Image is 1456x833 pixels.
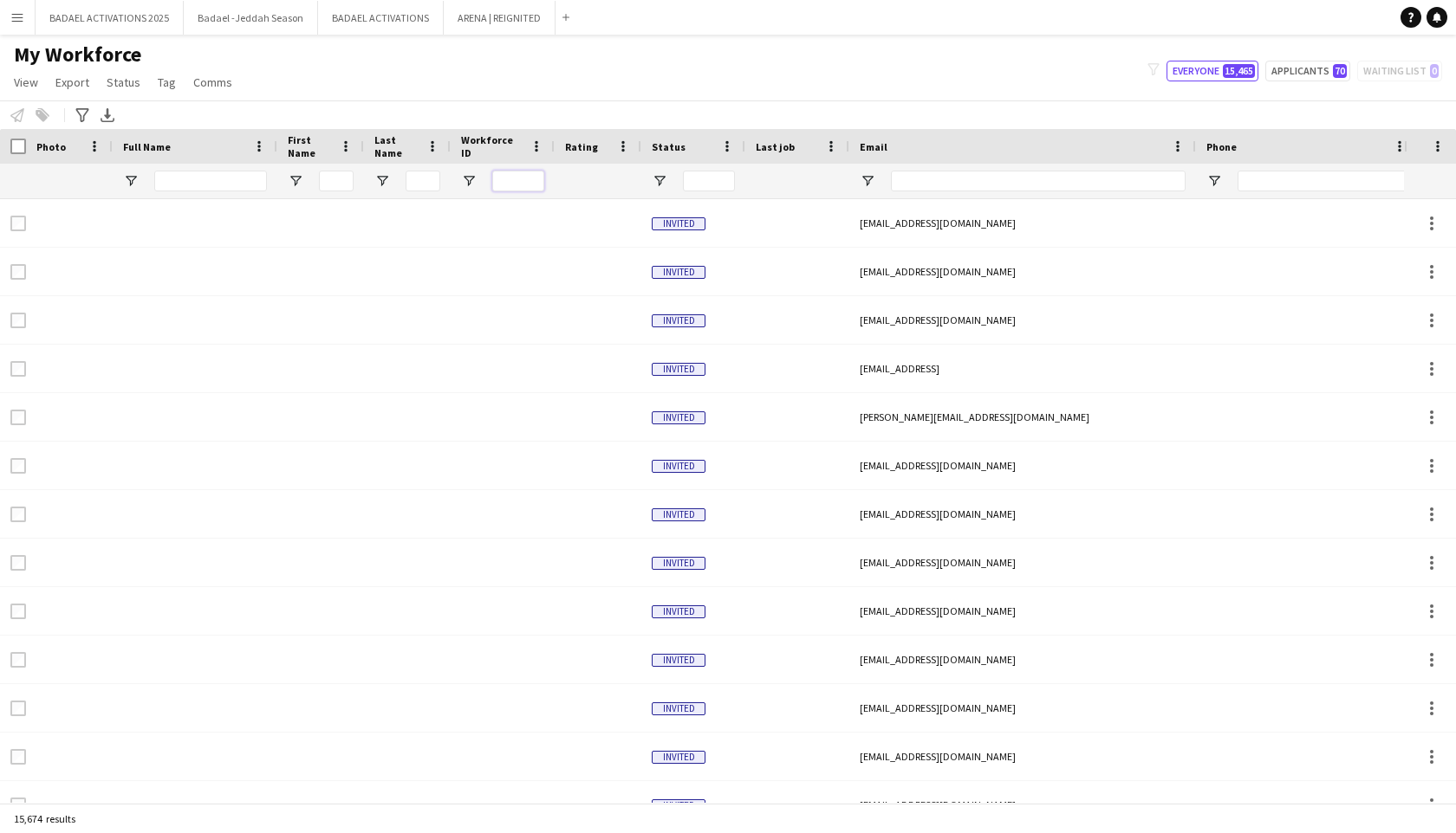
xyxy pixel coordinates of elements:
input: Row Selection is disabled for this row (unchecked) [10,264,26,280]
span: Email [860,140,887,153]
input: Phone Filter Input [1238,171,1407,191]
span: Export [55,74,89,90]
input: Full Name Filter Input [154,171,267,191]
button: Open Filter Menu [374,173,390,189]
button: Open Filter Menu [288,173,303,189]
button: ARENA | REIGNITED [444,1,556,35]
a: Export [49,71,96,94]
input: Status Filter Input [683,171,735,191]
input: Row Selection is disabled for this row (unchecked) [10,458,26,474]
span: Photo [36,140,66,153]
button: Applicants70 [1265,61,1350,81]
span: Invited [652,314,705,327]
div: [EMAIL_ADDRESS][DOMAIN_NAME] [849,248,1196,295]
input: Last Name Filter Input [406,171,440,191]
span: Workforce ID [461,133,523,159]
input: Workforce ID Filter Input [492,171,544,191]
div: [EMAIL_ADDRESS][DOMAIN_NAME] [849,199,1196,247]
div: [EMAIL_ADDRESS][DOMAIN_NAME] [849,733,1196,780]
div: [EMAIL_ADDRESS][DOMAIN_NAME] [849,442,1196,489]
a: View [7,71,45,94]
span: Invited [652,751,705,764]
button: Everyone15,465 [1167,61,1258,81]
div: [EMAIL_ADDRESS][DOMAIN_NAME] [849,490,1196,538]
span: Invited [652,266,705,279]
button: Open Filter Menu [652,173,667,189]
button: Open Filter Menu [123,173,139,189]
span: Comms [193,74,232,90]
div: [EMAIL_ADDRESS][DOMAIN_NAME] [849,684,1196,732]
app-action-btn: Advanced filters [72,105,93,126]
input: Row Selection is disabled for this row (unchecked) [10,313,26,328]
span: Full Name [123,140,171,153]
span: 15,465 [1223,64,1255,78]
div: [EMAIL_ADDRESS][DOMAIN_NAME] [849,296,1196,344]
input: Row Selection is disabled for this row (unchecked) [10,410,26,425]
input: Row Selection is disabled for this row (unchecked) [10,701,26,716]
span: My Workforce [14,42,141,68]
span: Invited [652,654,705,667]
button: Open Filter Menu [461,173,477,189]
span: Rating [565,140,598,153]
a: Comms [186,71,239,94]
span: Invited [652,702,705,715]
button: BADAEL ACTIVATIONS [318,1,444,35]
app-action-btn: Export XLSX [97,105,118,126]
input: Row Selection is disabled for this row (unchecked) [10,555,26,571]
div: [EMAIL_ADDRESS][DOMAIN_NAME] [849,781,1196,829]
span: Invited [652,605,705,618]
span: Invited [652,557,705,570]
button: Badael -Jeddah Season [184,1,318,35]
span: Tag [158,74,176,90]
span: Invited [652,799,705,812]
span: First Name [288,133,333,159]
input: Email Filter Input [891,171,1186,191]
input: Row Selection is disabled for this row (unchecked) [10,361,26,377]
span: 70 [1333,64,1347,78]
div: [EMAIL_ADDRESS] [849,345,1196,392]
span: Status [652,140,686,153]
input: Row Selection is disabled for this row (unchecked) [10,216,26,231]
span: Invited [652,508,705,521]
button: Open Filter Menu [1206,173,1222,189]
input: Row Selection is disabled for this row (unchecked) [10,797,26,813]
div: [EMAIL_ADDRESS][DOMAIN_NAME] [849,539,1196,586]
div: [EMAIL_ADDRESS][DOMAIN_NAME] [849,587,1196,635]
span: Last Name [374,133,419,159]
button: Open Filter Menu [860,173,875,189]
input: Row Selection is disabled for this row (unchecked) [10,507,26,522]
span: View [14,74,38,90]
span: Last job [756,140,795,153]
input: Row Selection is disabled for this row (unchecked) [10,749,26,765]
span: Invited [652,217,705,230]
a: Tag [151,71,183,94]
div: [EMAIL_ADDRESS][DOMAIN_NAME] [849,636,1196,683]
button: BADAEL ACTIVATIONS 2025 [36,1,184,35]
input: Row Selection is disabled for this row (unchecked) [10,652,26,668]
span: Invited [652,363,705,376]
span: Status [107,74,140,90]
input: Row Selection is disabled for this row (unchecked) [10,604,26,619]
a: Status [100,71,147,94]
input: First Name Filter Input [319,171,354,191]
div: [PERSON_NAME][EMAIL_ADDRESS][DOMAIN_NAME] [849,393,1196,441]
span: Phone [1206,140,1237,153]
span: Invited [652,460,705,473]
span: Invited [652,411,705,424]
